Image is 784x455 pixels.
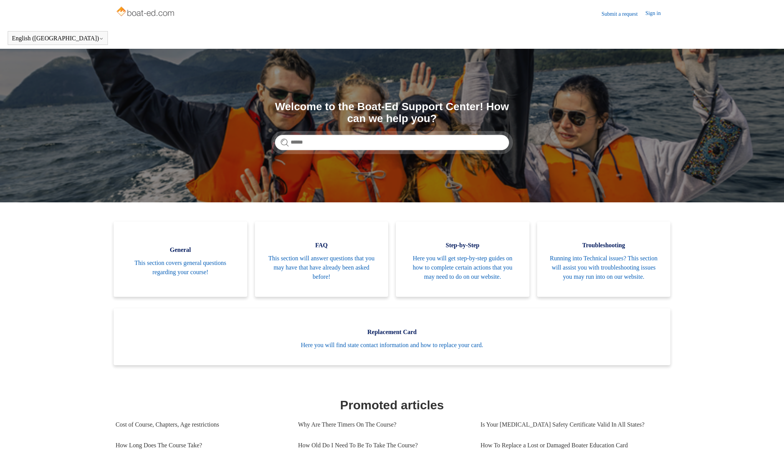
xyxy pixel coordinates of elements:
[266,241,377,250] span: FAQ
[602,10,645,18] a: Submit a request
[116,414,286,435] a: Cost of Course, Chapters, Age restrictions
[758,429,778,449] div: Live chat
[275,101,509,125] h1: Welcome to the Boat-Ed Support Center! How can we help you?
[114,308,670,365] a: Replacement Card Here you will find state contact information and how to replace your card.
[407,241,518,250] span: Step-by-Step
[255,222,389,297] a: FAQ This section will answer questions that you may have that have already been asked before!
[407,254,518,281] span: Here you will get step-by-step guides on how to complete certain actions that you may need to do ...
[298,414,469,435] a: Why Are There Timers On The Course?
[266,254,377,281] span: This section will answer questions that you may have that have already been asked before!
[549,241,659,250] span: Troubleshooting
[116,5,177,20] img: Boat-Ed Help Center home page
[125,341,659,350] span: Here you will find state contact information and how to replace your card.
[125,245,236,255] span: General
[12,35,104,42] button: English ([GEOGRAPHIC_DATA])
[537,222,671,297] a: Troubleshooting Running into Technical issues? This section will assist you with troubleshooting ...
[549,254,659,281] span: Running into Technical issues? This section will assist you with troubleshooting issues you may r...
[645,9,668,18] a: Sign in
[116,396,668,414] h1: Promoted articles
[275,135,509,150] input: Search
[480,414,663,435] a: Is Your [MEDICAL_DATA] Safety Certificate Valid In All States?
[396,222,529,297] a: Step-by-Step Here you will get step-by-step guides on how to complete certain actions that you ma...
[125,328,659,337] span: Replacement Card
[114,222,247,297] a: General This section covers general questions regarding your course!
[125,258,236,277] span: This section covers general questions regarding your course!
